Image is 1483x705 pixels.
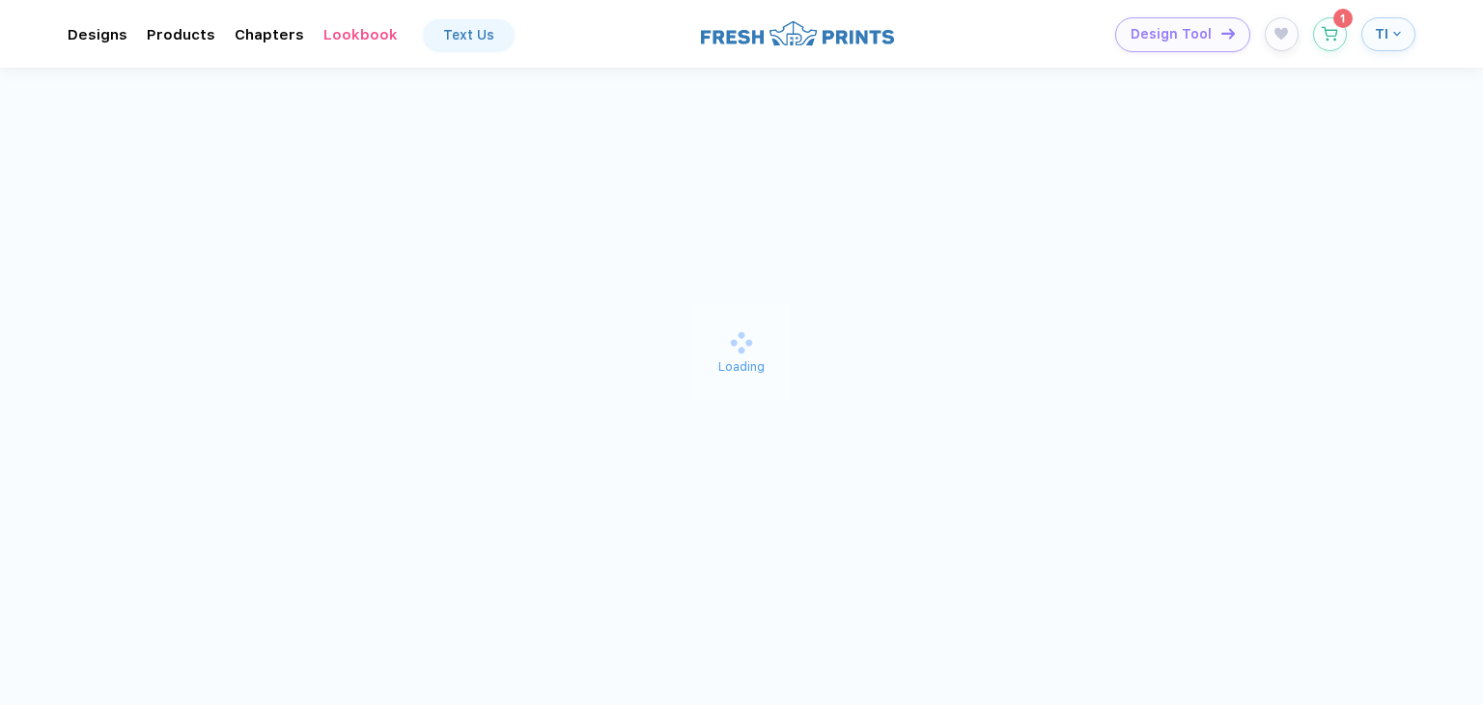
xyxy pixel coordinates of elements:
div: ProductsToggle dropdown menu [147,26,215,43]
span: Design Tool [1131,26,1212,42]
div: Loading [693,352,790,377]
button: Design Toolicon [1115,17,1250,52]
div: DesignsToggle dropdown menu [68,26,127,43]
div: Text Us [443,27,494,42]
sup: 1 [1333,9,1353,28]
div: ChaptersToggle dropdown menu chapters [235,26,304,43]
a: Text Us [424,19,514,50]
span: TI [1375,25,1388,42]
img: icon [1221,28,1235,39]
button: TI [1361,17,1415,51]
div: Lookbook [323,26,398,43]
div: LookbookToggle dropdown menu chapters [323,26,398,43]
span: 1 [1340,13,1345,24]
img: logo [701,18,894,48]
